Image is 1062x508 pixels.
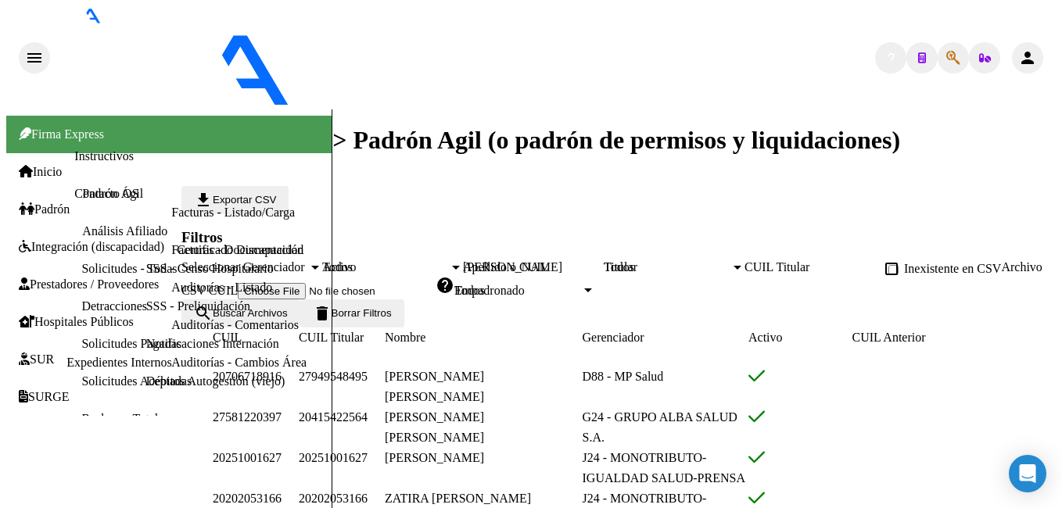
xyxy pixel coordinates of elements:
[385,492,531,505] span: ZATIRA [PERSON_NAME]
[583,370,664,383] span: D88 - MP Salud
[852,331,926,344] span: CUIL Anterior
[583,331,644,344] span: Gerenciador
[300,299,404,327] button: Borrar Filtros
[19,277,159,292] a: Prestadores / Proveedores
[19,352,54,367] a: SUR
[748,327,852,348] datatable-header-cell: Activo
[436,276,454,295] mat-icon: help
[181,229,1056,246] h3: Filtros
[583,410,737,444] span: G24 - GRUPO ALBA SALUD S.A.
[81,299,147,313] a: Detracciones
[66,356,172,369] a: Expedientes Internos
[888,265,899,275] input: Inexistente en CSV
[299,370,368,383] span: 27949548495
[82,187,143,200] a: Padrón Ágil
[74,149,134,163] a: Instructivos
[19,315,134,329] a: Hospitales Públicos
[904,262,1001,276] span: Inexistente en CSV
[171,243,303,256] a: Facturas - Documentación
[454,284,485,297] span: Todos
[748,331,783,344] span: Activo
[322,260,353,274] span: Todos
[19,240,164,254] a: Integración (discapacidad)
[146,262,274,275] a: SSS - Censo Hospitalario
[299,327,385,348] datatable-header-cell: CUIL Titular
[604,260,634,274] span: Todos
[19,390,69,404] a: SURGE
[385,451,484,464] span: [PERSON_NAME]
[19,202,70,216] a: Padrón
[50,23,421,106] img: Logo SAAS
[385,370,484,403] span: [PERSON_NAME] [PERSON_NAME]
[25,48,44,67] mat-icon: menu
[1018,48,1037,67] mat-icon: person
[313,307,392,319] span: Borrar Filtros
[583,451,745,485] span: J24 - MONOTRIBUTO-IGUALDAD SALUD-PRENSA
[1009,455,1046,492] div: Open Intercom Messenger
[171,206,295,219] a: Facturas - Listado/Carga
[81,412,168,425] a: Rechazos Totales
[19,165,62,179] a: Inicio
[82,224,167,238] a: Análisis Afiliado
[852,327,1019,348] datatable-header-cell: CUIL Anterior
[181,126,900,154] span: PADRON -> Padrón Agil (o padrón de permisos y liquidaciones)
[299,451,368,464] span: 20251001627
[385,331,425,344] span: Nombre
[299,410,368,424] span: 20415422564
[238,283,436,299] input: Archivo CSV CUIL
[299,492,368,505] span: 20202053166
[385,327,583,348] datatable-header-cell: Nombre
[385,410,484,444] span: [PERSON_NAME] [PERSON_NAME]
[146,337,279,350] a: Notificaciones Internación
[19,127,104,141] span: Firma Express
[421,95,479,109] span: - OSTPBA
[81,337,181,350] a: Solicitudes Pagadas
[81,374,192,388] a: Solicitudes Aceptadas
[583,327,749,348] datatable-header-cell: Gerenciador
[81,262,177,275] a: Solicitudes - Todas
